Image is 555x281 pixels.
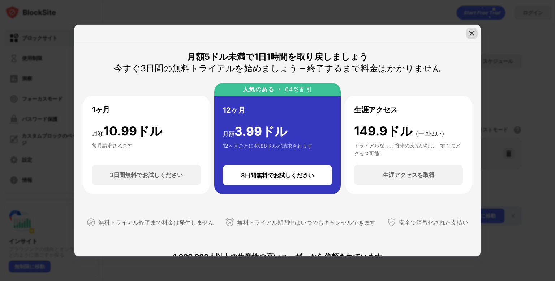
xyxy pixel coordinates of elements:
font: 月額5ドル未満で1日1時間を取り戻しましょう [187,51,368,62]
font: 12ヶ月ごとに47.88ドルが請求されます [223,143,313,149]
font: 1ヶ月 [92,105,110,114]
font: 今すぐ3日間の無料トライアルを始めましょう – 終了するまで料金はかかりません [114,63,441,74]
font: ドル [137,123,162,138]
font: 10.99 [104,123,137,138]
img: いつでもキャンセル可能 [225,218,234,227]
font: 毎月請求されます [92,142,133,148]
font: 1,000,000人以上の生産性の高いユーザーから信頼されています [173,252,382,261]
font: 3.99 [235,124,262,139]
font: （一回払い） [413,130,447,137]
font: 64%割引 [285,85,313,93]
font: 3日間無料でお試しください [241,172,314,179]
font: 無料トライアル期間中はいつでもキャンセルできます [237,219,376,226]
font: 無料トライアル終了まで料金は発生しません [98,219,214,226]
font: ドル [262,124,287,139]
font: 149.9ドル [354,123,413,138]
font: 生涯アクセス [354,105,397,114]
font: 月額 [223,130,235,137]
font: 12ヶ月 [223,106,245,114]
img: 安全な支払い [387,218,396,227]
font: 3日間無料でお試しください [110,171,183,179]
font: 人気のある ・ [243,85,283,93]
font: 月額 [92,130,104,137]
font: 生涯アクセスを取得 [383,171,435,179]
font: 安全で暗号化された支払い [399,219,468,226]
img: 支払わない [87,218,95,227]
font: トライアルなし、将来の支払いなし、すぐにアクセス可能 [354,142,460,156]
